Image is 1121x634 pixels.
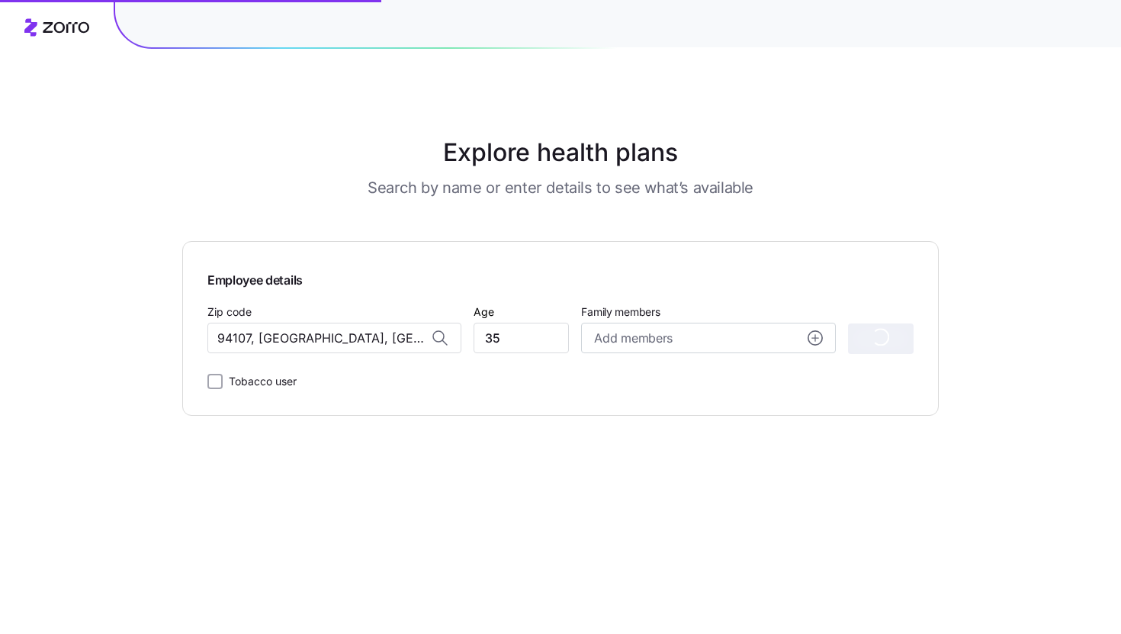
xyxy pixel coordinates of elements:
button: Add membersadd icon [581,323,835,353]
label: Tobacco user [223,372,297,391]
span: Family members [581,304,835,320]
h3: Search by name or enter details to see what’s available [368,177,753,198]
span: Employee details [207,266,914,290]
input: Zip code [207,323,461,353]
span: Add members [594,329,672,348]
h1: Explore health plans [220,134,901,171]
input: Age [474,323,569,353]
label: Zip code [207,304,252,320]
label: Age [474,304,494,320]
svg: add icon [808,330,823,346]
